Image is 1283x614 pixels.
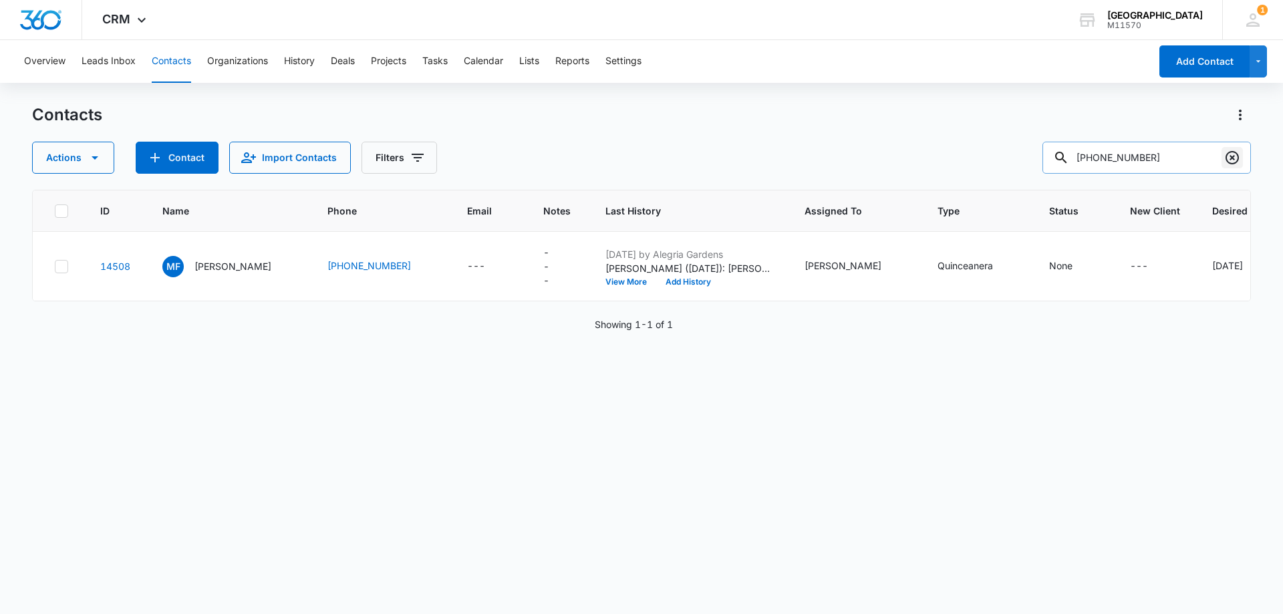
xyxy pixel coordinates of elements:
button: Add Contact [136,142,219,174]
div: [DATE] [1212,259,1243,273]
div: --- [467,259,485,275]
span: Status [1049,204,1079,218]
span: Last History [605,204,753,218]
button: Overview [24,40,65,83]
div: Name - Maria Flores - Select to Edit Field [162,256,295,277]
div: notifications count [1257,5,1268,15]
span: Name [162,204,276,218]
button: Leads Inbox [82,40,136,83]
button: Lists [519,40,539,83]
div: Quinceanera [938,259,993,273]
div: --- [543,245,549,287]
span: New Client [1130,204,1180,218]
button: Settings [605,40,641,83]
p: [DATE] by Alegria Gardens [605,247,772,261]
div: Email - - Select to Edit Field [467,259,509,275]
button: Import Contacts [229,142,351,174]
div: [PERSON_NAME] [805,259,881,273]
span: Notes [543,204,573,218]
div: Notes - - Select to Edit Field [543,245,573,287]
a: [PHONE_NUMBER] [327,259,411,273]
p: Showing 1-1 of 1 [595,317,673,331]
button: Projects [371,40,406,83]
button: View More [605,278,656,286]
button: Actions [32,142,114,174]
button: Deals [331,40,355,83]
span: ID [100,204,111,218]
div: Assigned To - Cynthia Peraza - Select to Edit Field [805,259,905,275]
p: [PERSON_NAME] [194,259,271,273]
span: Phone [327,204,416,218]
p: [PERSON_NAME] ([DATE]): [PERSON_NAME] gave them the fruit table with chocolate fount. [605,261,772,275]
button: Actions [1230,104,1251,126]
button: History [284,40,315,83]
button: Contacts [152,40,191,83]
a: Navigate to contact details page for Maria Flores [100,261,130,272]
span: 1 [1257,5,1268,15]
button: Tasks [422,40,448,83]
div: None [1049,259,1073,273]
button: Calendar [464,40,503,83]
div: --- [1130,259,1148,275]
button: Filters [362,142,437,174]
div: Status - None - Select to Edit Field [1049,259,1097,275]
h1: Contacts [32,105,102,125]
button: Add Contact [1159,45,1250,78]
button: Clear [1222,147,1243,168]
div: account name [1107,10,1203,21]
div: New Client - - Select to Edit Field [1130,259,1172,275]
div: Type - Quinceanera - Select to Edit Field [938,259,1017,275]
span: CRM [102,12,130,26]
input: Search Contacts [1042,142,1251,174]
button: Reports [555,40,589,83]
span: Email [467,204,492,218]
div: account id [1107,21,1203,30]
button: Add History [656,278,720,286]
span: Type [938,204,998,218]
span: Desired Date [1212,204,1271,218]
span: MF [162,256,184,277]
button: Organizations [207,40,268,83]
div: Desired Date - 8/7/2027 - Select to Edit Field [1212,259,1267,275]
div: Phone - 3462705407 - Select to Edit Field [327,259,435,275]
span: Assigned To [805,204,886,218]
